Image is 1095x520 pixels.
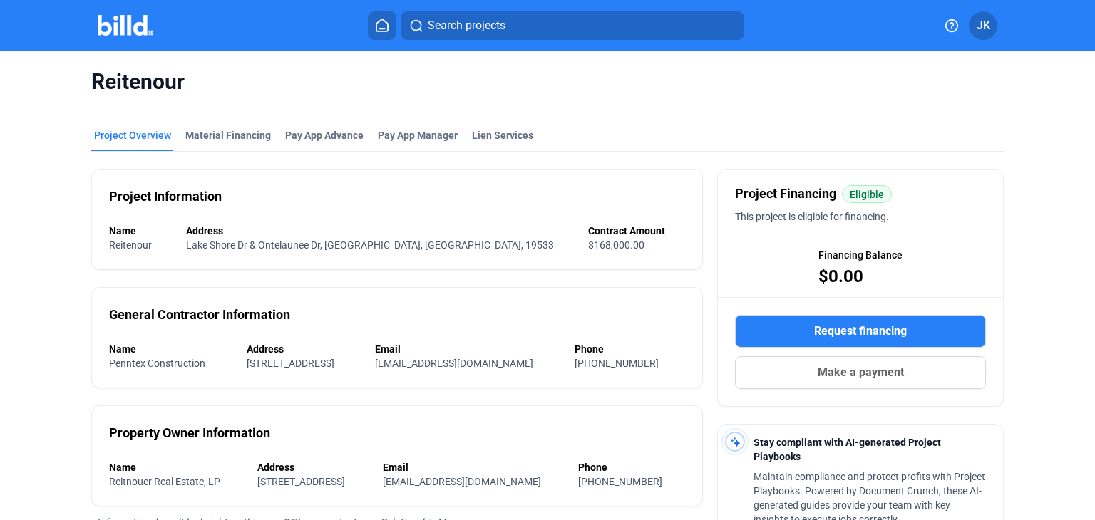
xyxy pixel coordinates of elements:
[383,476,541,487] span: [EMAIL_ADDRESS][DOMAIN_NAME]
[575,358,659,369] span: [PHONE_NUMBER]
[969,11,997,40] button: JK
[109,239,152,251] span: Reitenour
[285,128,364,142] div: Pay App Advance
[94,128,171,142] div: Project Overview
[588,239,644,251] span: $168,000.00
[735,211,889,222] span: This project is eligible for financing.
[428,17,505,34] span: Search projects
[375,342,560,356] div: Email
[378,128,458,142] span: Pay App Manager
[818,265,863,288] span: $0.00
[109,476,220,487] span: Reitnouer Real Estate, LP
[578,460,685,474] div: Phone
[247,358,334,369] span: [STREET_ADDRESS]
[735,356,986,389] button: Make a payment
[109,224,172,238] div: Name
[109,342,232,356] div: Name
[109,187,222,207] div: Project Information
[186,239,554,251] span: Lake Shore Dr & Ontelaunee Dr, [GEOGRAPHIC_DATA], [GEOGRAPHIC_DATA], 19533
[842,185,892,203] mat-chip: Eligible
[578,476,662,487] span: [PHONE_NUMBER]
[257,460,368,474] div: Address
[109,423,270,443] div: Property Owner Information
[257,476,345,487] span: [STREET_ADDRESS]
[401,11,744,40] button: Search projects
[91,68,1004,95] span: Reitenour
[754,437,941,462] span: Stay compliant with AI-generated Project Playbooks
[818,248,903,262] span: Financing Balance
[818,364,904,381] span: Make a payment
[735,184,836,204] span: Project Financing
[472,128,533,142] div: Lien Services
[186,224,574,238] div: Address
[109,305,290,325] div: General Contractor Information
[109,460,243,474] div: Name
[383,460,564,474] div: Email
[98,15,154,36] img: Billd Company Logo
[247,342,361,356] div: Address
[575,342,686,356] div: Phone
[735,315,986,348] button: Request financing
[588,224,685,238] div: Contract Amount
[814,323,907,340] span: Request financing
[977,17,990,34] span: JK
[185,128,271,142] div: Material Financing
[109,358,205,369] span: Penntex Construction
[375,358,533,369] span: [EMAIL_ADDRESS][DOMAIN_NAME]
